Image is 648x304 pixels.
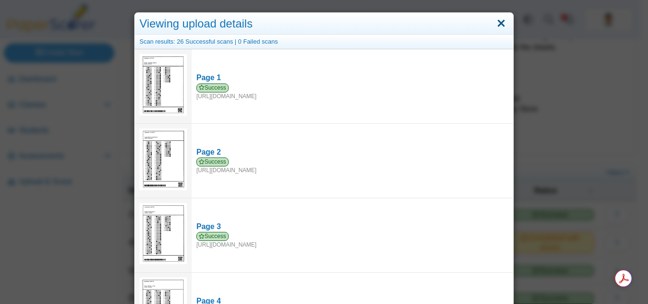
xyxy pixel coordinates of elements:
[494,16,509,32] a: Close
[192,142,513,179] a: Page 2 Success [URL][DOMAIN_NAME]
[139,54,187,115] img: 3120071_AUGUST_26_2025T6_40_24_416000000.jpeg
[196,232,509,249] div: [URL][DOMAIN_NAME]
[196,232,229,241] span: Success
[196,83,509,101] div: [URL][DOMAIN_NAME]
[196,157,509,175] div: [URL][DOMAIN_NAME]
[139,129,187,190] img: 3120086_AUGUST_26_2025T6_40_28_757000000.jpeg
[196,221,509,232] div: Page 3
[192,217,513,254] a: Page 3 Success [URL][DOMAIN_NAME]
[139,203,187,264] img: 3120091_AUGUST_26_2025T6_40_23_912000000.jpeg
[192,68,513,105] a: Page 1 Success [URL][DOMAIN_NAME]
[196,157,229,166] span: Success
[135,35,513,49] div: Scan results: 26 Successful scans | 0 Failed scans
[196,83,229,92] span: Success
[196,147,509,157] div: Page 2
[135,13,513,35] div: Viewing upload details
[196,73,509,83] div: Page 1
